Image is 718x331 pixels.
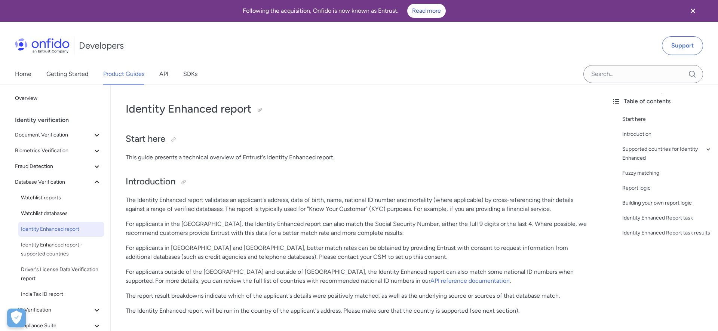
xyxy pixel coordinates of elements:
input: Onfido search input field [583,65,703,83]
span: Identity Enhanced report [21,225,101,234]
span: Identity Enhanced report - supported countries [21,240,101,258]
a: Introduction [622,130,712,139]
a: Identity Enhanced Report task [622,214,712,223]
p: For applicants outside of the [GEOGRAPHIC_DATA] and outside of [GEOGRAPHIC_DATA], the Identity En... [126,267,591,285]
div: Cookie Preferences [7,309,26,327]
a: Fuzzy matching [622,169,712,178]
button: Close banner [679,1,707,20]
span: Driver's License Data Verification report [21,265,101,283]
span: India Tax ID report [21,290,101,299]
a: Identity Enhanced Report task results [622,229,712,237]
div: Identity verification [15,113,107,128]
span: eID Verification [15,306,92,315]
button: Fraud Detection [12,159,104,174]
span: Document Verification [15,131,92,140]
button: Document Verification [12,128,104,142]
span: Database Verification [15,178,92,187]
a: Getting Started [46,64,88,85]
svg: Close banner [688,6,697,15]
button: Database Verification [12,175,104,190]
div: Following the acquisition, Onfido is now known as Entrust. [9,4,679,18]
span: Compliance Suite [15,321,92,330]
a: Supported countries for Identity Enhanced [622,145,712,163]
p: The Identity Enhanced report validates an applicant's address, date of birth, name, national ID n... [126,196,591,214]
button: Biometrics Verification [12,143,104,158]
a: Driver's License Data Verification report [18,262,104,286]
a: Read more [407,4,446,18]
p: For applicants in the [GEOGRAPHIC_DATA], the Identity Enhanced report can also match the Social S... [126,220,591,237]
p: The report result breakdowns indicate which of the applicant's details were positively matched, a... [126,291,591,300]
h2: Introduction [126,175,591,188]
a: Watchlist databases [18,206,104,221]
span: Watchlist reports [21,193,101,202]
a: Product Guides [103,64,144,85]
span: Overview [15,94,101,103]
p: For applicants in [GEOGRAPHIC_DATA] and [GEOGRAPHIC_DATA], better match rates can be obtained by ... [126,243,591,261]
a: Home [15,64,31,85]
a: Support [662,36,703,55]
a: Identity Enhanced report [18,222,104,237]
span: Fraud Detection [15,162,92,171]
a: SDKs [183,64,197,85]
span: Watchlist databases [21,209,101,218]
a: Watchlist reports [18,190,104,205]
a: API reference documentation [430,277,510,284]
p: This guide presents a technical overview of Entrust's Identity Enhanced report. [126,153,591,162]
p: The Identity Enhanced report will be run in the country of the applicant's address. Please make s... [126,306,591,315]
h2: Start here [126,133,591,145]
span: Biometrics Verification [15,146,92,155]
a: Overview [12,91,104,106]
a: Building your own report logic [622,199,712,208]
a: Report logic [622,184,712,193]
button: eID Verification [12,303,104,318]
a: Identity Enhanced report - supported countries [18,237,104,261]
a: Start here [622,115,712,124]
div: Table of contents [612,97,712,106]
a: API [159,64,168,85]
h1: Identity Enhanced report [126,101,591,116]
button: Open Preferences [7,309,26,327]
img: Onfido Logo [15,38,70,53]
a: India Tax ID report [18,287,104,302]
h1: Developers [79,40,124,52]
